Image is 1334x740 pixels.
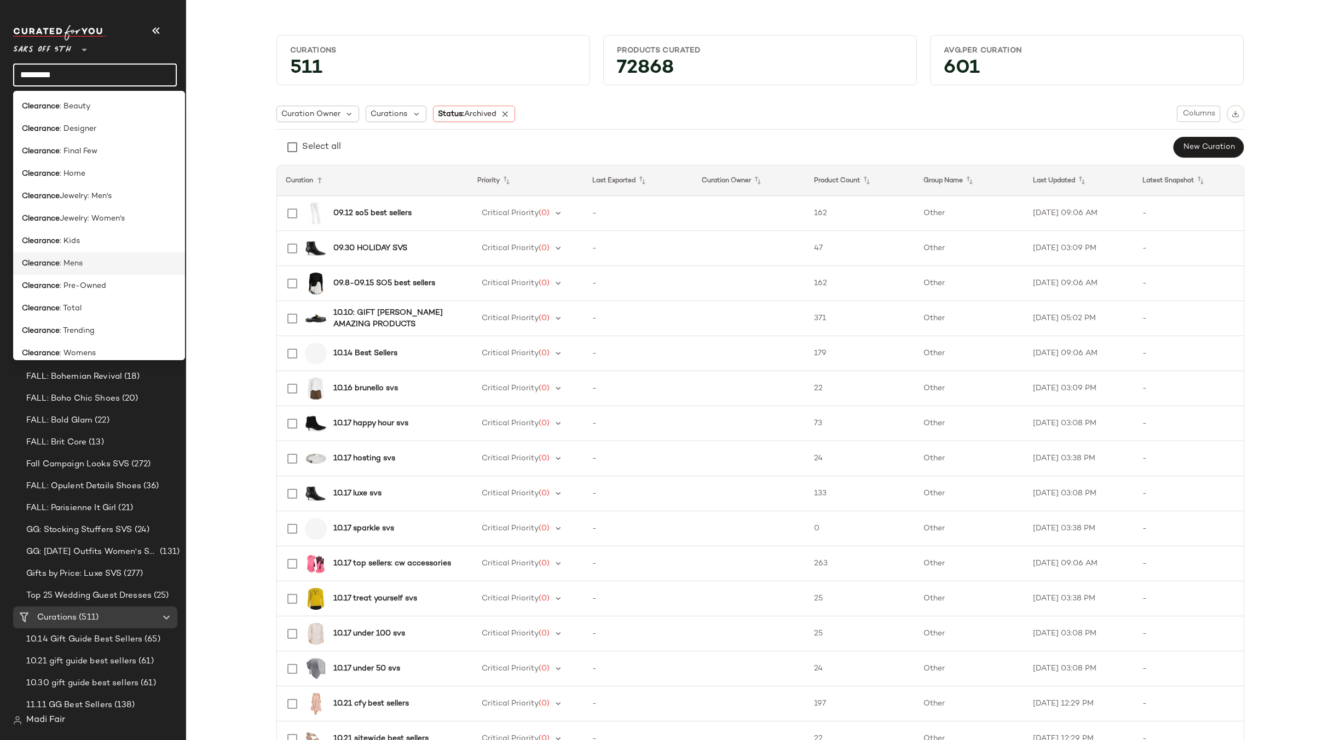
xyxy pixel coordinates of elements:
td: Other [915,581,1024,616]
b: 10.14 Best Sellers [333,348,397,359]
span: : Pre-Owned [60,280,106,292]
span: Critical Priority [482,314,539,322]
span: : Final Few [60,146,97,157]
div: 511 [281,60,585,80]
img: 0400020046883_TWINE [305,623,327,645]
td: Other [915,336,1024,371]
span: (0) [539,419,550,427]
span: (0) [539,279,550,287]
td: 22 [805,371,915,406]
span: 10.21 gift guide best sellers [26,655,136,668]
span: Critical Priority [482,524,539,533]
td: Other [915,441,1024,476]
span: (0) [539,559,550,568]
span: FALL: Parisienne It Girl [26,502,116,514]
img: 0400020295996_BLACK [305,343,327,365]
div: 72868 [608,60,912,80]
b: 10.17 top sellers: cw accessories [333,558,451,569]
span: (61) [138,677,156,690]
span: (131) [158,546,180,558]
td: [DATE] 03:38 PM [1024,511,1134,546]
span: (0) [539,454,550,462]
td: - [584,406,693,441]
td: 263 [805,546,915,581]
b: 10.16 brunello svs [333,383,398,394]
td: - [584,476,693,511]
b: 10.17 treat yourself svs [333,593,417,604]
span: FALL: Brit Core [26,436,86,449]
b: 09.30 HOLIDAY SVS [333,242,407,254]
img: 0400021810573_WHITE [305,378,327,400]
td: - [1134,476,1243,511]
td: - [1134,336,1243,371]
td: 25 [805,581,915,616]
td: - [584,581,693,616]
span: Critical Priority [482,419,539,427]
td: Other [915,301,1024,336]
span: (0) [539,629,550,638]
td: [DATE] 09:06 AM [1024,336,1134,371]
img: 0400021730873_BLACK [305,308,327,329]
span: Critical Priority [482,349,539,357]
td: - [1134,266,1243,301]
span: (511) [77,611,99,624]
img: 0400020207550_SILVERBLACK [305,658,327,680]
span: : Home [60,168,85,180]
span: (0) [539,314,550,322]
div: Products Curated [617,45,903,56]
b: Clearance [22,190,60,202]
b: Clearance [22,123,60,135]
td: - [1134,616,1243,651]
td: 162 [805,196,915,231]
td: [DATE] 03:08 PM [1024,476,1134,511]
td: [DATE] 03:38 PM [1024,441,1134,476]
span: : Total [60,303,82,314]
img: 0400020770804 [305,693,327,715]
span: Columns [1182,109,1215,118]
td: - [584,441,693,476]
td: - [1134,371,1243,406]
b: 10.17 under 100 svs [333,628,405,639]
span: FALL: Bold Glam [26,414,93,427]
b: 09.8-09.15 SO5 best sellers [333,277,435,289]
span: Fall Campaign Looks SVS [26,458,129,471]
span: (0) [539,349,550,357]
td: [DATE] 03:09 PM [1024,371,1134,406]
td: [DATE] 09:06 AM [1024,196,1134,231]
td: Other [915,406,1024,441]
td: - [1134,511,1243,546]
span: (272) [129,458,151,471]
td: - [1134,301,1243,336]
span: GG: [DATE] Outfits Women's SVS [26,546,158,558]
span: (0) [539,524,550,533]
img: 0400021433042_BLACK [305,483,327,505]
td: 133 [805,476,915,511]
td: 179 [805,336,915,371]
span: (61) [136,655,154,668]
td: - [584,231,693,266]
td: - [584,651,693,686]
td: - [584,336,693,371]
b: Clearance [22,235,60,247]
td: - [584,301,693,336]
img: 0400021433083_BLACK [305,413,327,435]
span: (138) [112,699,135,712]
span: (13) [86,436,104,449]
td: 24 [805,441,915,476]
td: 197 [805,686,915,721]
span: : Designer [60,123,96,135]
span: (18) [122,371,140,383]
td: [DATE] 03:09 PM [1024,231,1134,266]
td: Other [915,371,1024,406]
b: Clearance [22,101,60,112]
div: 601 [935,60,1239,80]
span: 10.30 gift guide best sellers [26,677,138,690]
span: Saks OFF 5TH [13,37,71,57]
th: Last Exported [584,165,693,196]
span: Jewelry: Men's [60,190,112,202]
span: : Kids [60,235,80,247]
td: [DATE] 09:06 AM [1024,266,1134,301]
td: 47 [805,231,915,266]
span: Top 25 Wedding Guest Dresses [26,589,152,602]
td: - [584,266,693,301]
